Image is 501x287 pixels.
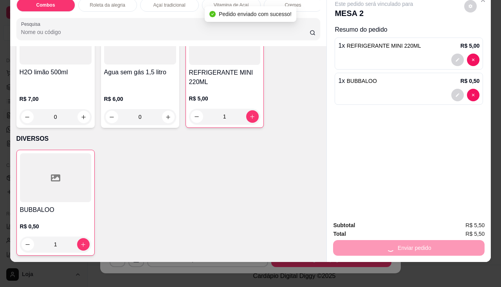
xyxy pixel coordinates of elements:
span: check-circle [209,11,216,17]
button: decrease-product-quantity [467,54,479,66]
p: Resumo do pedido [335,25,483,34]
button: increase-product-quantity [77,238,90,251]
p: R$ 5,00 [460,42,479,50]
span: R$ 5,50 [465,221,485,230]
p: R$ 7,00 [20,95,92,103]
h4: Agua sem gás 1,5 litro [104,68,176,77]
h4: REFRIGERANTE MINI 220ML [189,68,260,87]
p: Açaí tradicional [153,2,186,8]
p: Roleta da alegria [90,2,125,8]
p: R$ 0,50 [20,222,91,230]
p: Vitamina de Açaí [214,2,249,8]
p: R$ 6,00 [104,95,176,103]
input: Pesquisa [21,28,310,36]
button: increase-product-quantity [77,111,90,123]
span: REFRIGERANTE MINI 220ML [347,43,421,49]
button: decrease-product-quantity [191,110,203,123]
button: decrease-product-quantity [451,89,464,101]
button: increase-product-quantity [162,111,175,123]
button: decrease-product-quantity [467,89,479,101]
p: Combos [36,2,55,8]
p: 1 x [338,41,421,50]
p: 1 x [338,76,377,86]
label: Pesquisa [21,21,43,27]
span: BUBBALOO [347,78,377,84]
button: decrease-product-quantity [21,111,34,123]
p: R$ 0,50 [460,77,479,85]
h4: H2O limão 500ml [20,68,92,77]
p: Cremes [285,2,301,8]
button: decrease-product-quantity [451,54,464,66]
p: R$ 5,00 [189,95,260,102]
strong: Total [333,231,346,237]
p: MESA 2 [335,8,413,19]
button: increase-product-quantity [246,110,259,123]
strong: Subtotal [333,222,355,228]
p: DIVERSOS [16,134,321,143]
button: decrease-product-quantity [106,111,118,123]
button: decrease-product-quantity [22,238,34,251]
h4: BUBBALOO [20,205,91,215]
span: R$ 5,50 [465,230,485,238]
span: Pedido enviado com sucesso! [219,11,292,17]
